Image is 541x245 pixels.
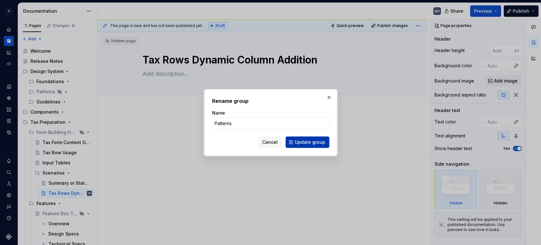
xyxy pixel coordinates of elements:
label: Name [212,110,225,116]
button: Cancel [258,136,282,148]
span: Update group [295,139,325,145]
h2: Rename group [212,97,329,105]
button: Update group [286,136,329,148]
span: Cancel [262,139,278,145]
